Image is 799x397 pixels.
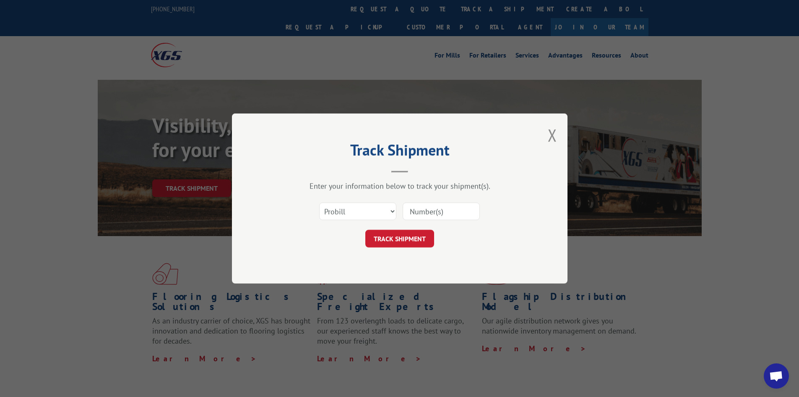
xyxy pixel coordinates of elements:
input: Number(s) [403,202,480,220]
div: Open chat [764,363,789,389]
button: Close modal [548,124,557,146]
h2: Track Shipment [274,144,526,160]
button: TRACK SHIPMENT [365,230,434,247]
div: Enter your information below to track your shipment(s). [274,181,526,191]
